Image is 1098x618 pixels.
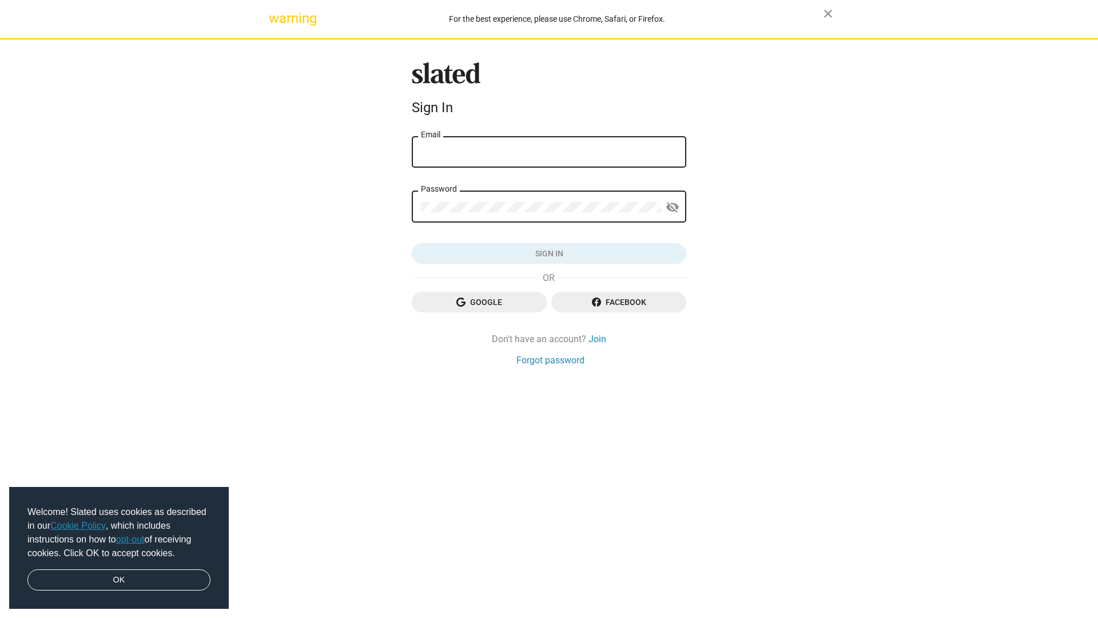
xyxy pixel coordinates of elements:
a: Cookie Policy [50,521,106,530]
a: opt-out [116,534,145,544]
div: For the best experience, please use Chrome, Safari, or Firefox. [291,11,823,27]
div: Sign In [412,100,686,116]
div: Don't have an account? [412,333,686,345]
mat-icon: visibility_off [666,199,679,216]
span: Welcome! Slated uses cookies as described in our , which includes instructions on how to of recei... [27,505,210,560]
span: Google [421,292,538,312]
mat-icon: close [821,7,835,21]
button: Google [412,292,547,312]
sl-branding: Sign In [412,62,686,121]
a: Forgot password [516,354,584,366]
a: dismiss cookie message [27,569,210,591]
button: Facebook [551,292,686,312]
button: Show password [661,196,684,219]
span: Facebook [560,292,677,312]
mat-icon: warning [269,11,283,25]
a: Join [588,333,606,345]
div: cookieconsent [9,487,229,609]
